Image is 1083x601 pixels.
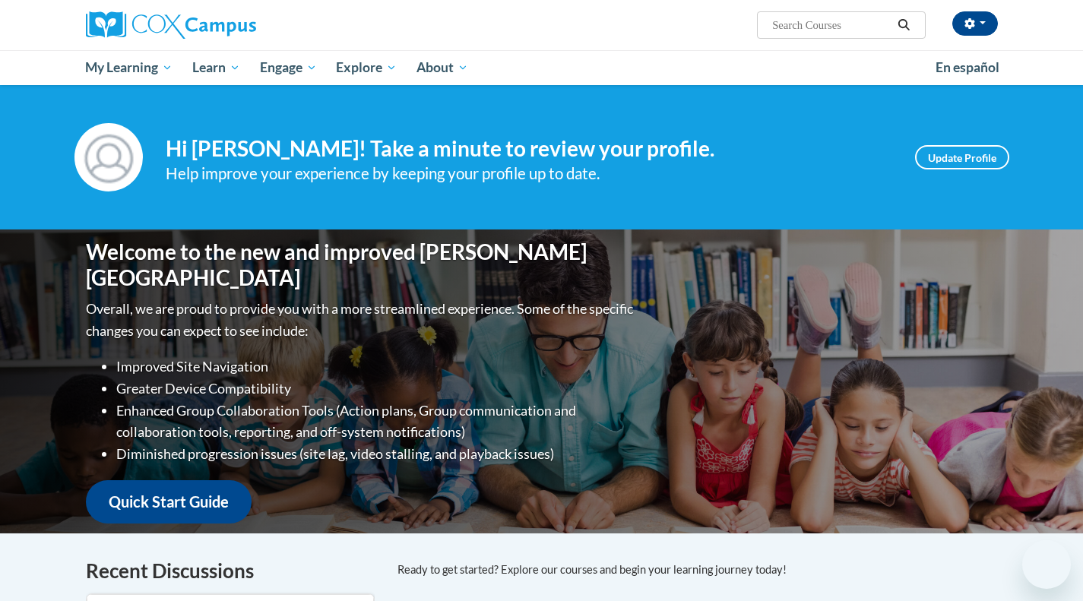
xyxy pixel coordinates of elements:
[85,59,173,77] span: My Learning
[915,145,1009,169] a: Update Profile
[771,16,892,34] input: Search Courses
[936,59,999,75] span: En español
[1022,540,1071,589] iframe: Button to launch messaging window
[76,50,183,85] a: My Learning
[892,16,915,34] button: Search
[336,59,397,77] span: Explore
[86,11,375,39] a: Cox Campus
[192,59,240,77] span: Learn
[952,11,998,36] button: Account Settings
[166,161,892,186] div: Help improve your experience by keeping your profile up to date.
[260,59,317,77] span: Engage
[926,52,1009,84] a: En español
[116,356,637,378] li: Improved Site Navigation
[86,556,375,586] h4: Recent Discussions
[86,11,256,39] img: Cox Campus
[407,50,478,85] a: About
[116,443,637,465] li: Diminished progression issues (site lag, video stalling, and playback issues)
[416,59,468,77] span: About
[86,480,252,524] a: Quick Start Guide
[250,50,327,85] a: Engage
[182,50,250,85] a: Learn
[116,400,637,444] li: Enhanced Group Collaboration Tools (Action plans, Group communication and collaboration tools, re...
[63,50,1021,85] div: Main menu
[74,123,143,191] img: Profile Image
[116,378,637,400] li: Greater Device Compatibility
[86,239,637,290] h1: Welcome to the new and improved [PERSON_NAME][GEOGRAPHIC_DATA]
[86,298,637,342] p: Overall, we are proud to provide you with a more streamlined experience. Some of the specific cha...
[326,50,407,85] a: Explore
[166,136,892,162] h4: Hi [PERSON_NAME]! Take a minute to review your profile.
